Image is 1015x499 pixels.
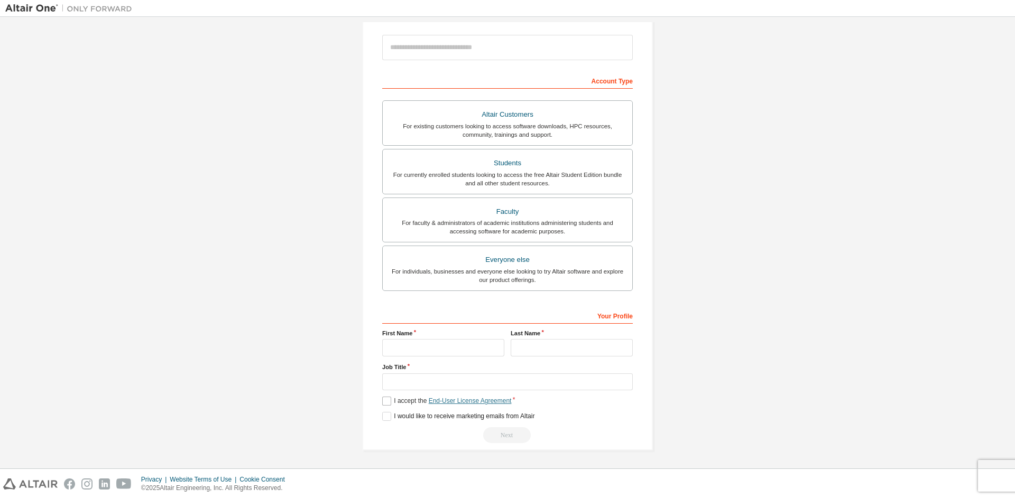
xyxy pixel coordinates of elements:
[382,329,504,337] label: First Name
[389,219,626,236] div: For faculty & administrators of academic institutions administering students and accessing softwa...
[64,478,75,489] img: facebook.svg
[382,427,633,443] div: Read and acccept EULA to continue
[389,156,626,171] div: Students
[5,3,137,14] img: Altair One
[389,204,626,219] div: Faculty
[382,72,633,89] div: Account Type
[99,478,110,489] img: linkedin.svg
[3,478,58,489] img: altair_logo.svg
[429,397,512,404] a: End-User License Agreement
[389,122,626,139] div: For existing customers looking to access software downloads, HPC resources, community, trainings ...
[389,252,626,267] div: Everyone else
[382,307,633,324] div: Your Profile
[511,329,633,337] label: Last Name
[382,363,633,371] label: Job Title
[389,171,626,187] div: For currently enrolled students looking to access the free Altair Student Edition bundle and all ...
[382,412,534,421] label: I would like to receive marketing emails from Altair
[170,475,239,484] div: Website Terms of Use
[141,484,291,493] p: © 2025 Altair Engineering, Inc. All Rights Reserved.
[81,478,93,489] img: instagram.svg
[389,107,626,122] div: Altair Customers
[141,475,170,484] div: Privacy
[389,267,626,284] div: For individuals, businesses and everyone else looking to try Altair software and explore our prod...
[116,478,132,489] img: youtube.svg
[382,397,511,406] label: I accept the
[239,475,291,484] div: Cookie Consent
